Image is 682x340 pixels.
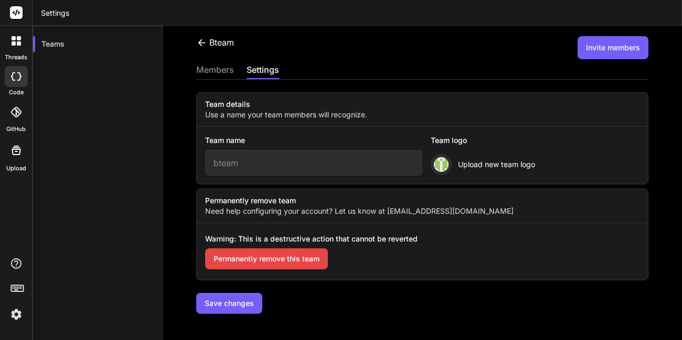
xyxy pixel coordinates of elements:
[578,36,648,59] button: Invite members
[197,99,648,109] label: Team details
[431,135,531,154] div: Team logo
[434,157,449,172] img: logo
[205,150,422,176] input: Enter Team name
[6,125,26,134] label: GitHub
[196,293,262,314] button: Save changes
[458,159,535,170] span: Upload new team logo
[9,88,24,97] label: code
[197,195,648,206] label: Permanently remove team
[6,164,26,173] label: Upload
[205,248,328,269] button: Permanently remove this team
[197,206,648,216] label: Need help configuring your account? Let us know at [EMAIL_ADDRESS][DOMAIN_NAME]
[197,109,648,120] label: Use a name your team members will recognize.
[205,234,418,248] span: Warning: This is a destructive action that cannot be reverted
[205,135,245,150] label: Team name
[196,36,234,49] div: bteam
[33,32,162,56] div: Teams
[5,53,27,62] label: threads
[7,305,25,323] img: settings
[247,63,279,78] div: settings
[196,63,234,78] div: members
